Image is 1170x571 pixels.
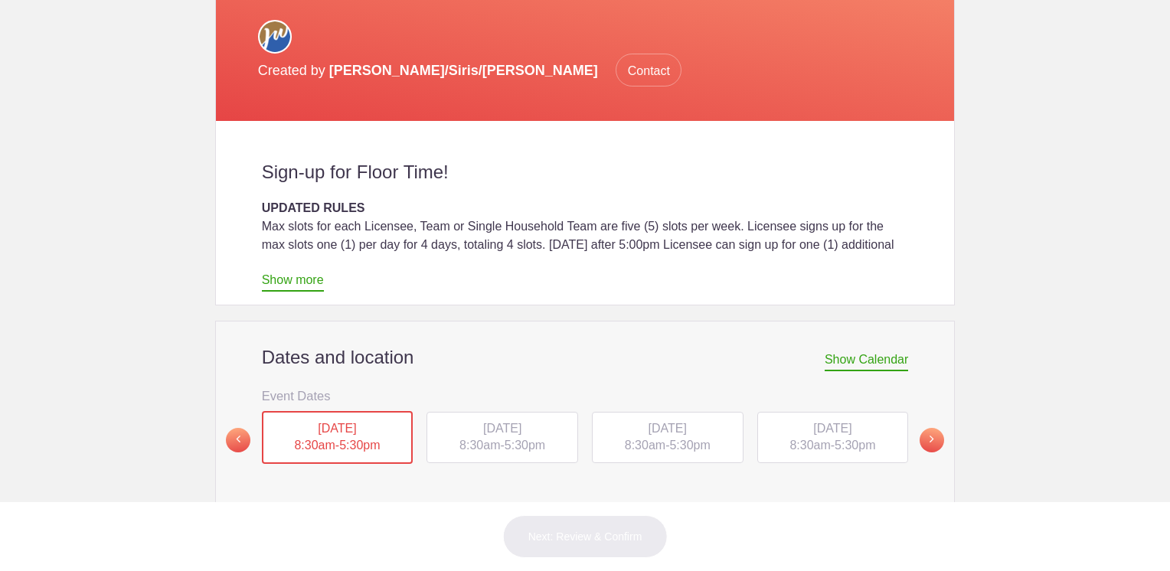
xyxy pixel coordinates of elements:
[261,410,414,465] button: [DATE] 8:30am-5:30pm
[669,439,710,452] span: 5:30pm
[426,412,578,464] div: -
[616,54,681,86] span: Contact
[505,439,545,452] span: 5:30pm
[318,422,356,435] span: [DATE]
[294,439,335,452] span: 8:30am
[262,217,909,291] div: Max slots for each Licensee, Team or Single Household Team are five (5) slots per week. Licensee ...
[757,412,909,464] div: -
[258,20,292,54] img: Circle for social
[329,63,598,78] span: [PERSON_NAME]/Siris/[PERSON_NAME]
[825,353,908,371] span: Show Calendar
[262,411,413,465] div: -
[649,422,687,435] span: [DATE]
[757,411,910,465] button: [DATE] 8:30am-5:30pm
[835,439,875,452] span: 5:30pm
[262,346,909,369] h2: Dates and location
[503,515,668,558] button: Next: Review & Confirm
[591,411,744,465] button: [DATE] 8:30am-5:30pm
[258,54,681,87] p: Created by
[459,439,500,452] span: 8:30am
[426,411,579,465] button: [DATE] 8:30am-5:30pm
[339,439,380,452] span: 5:30pm
[789,439,830,452] span: 8:30am
[625,439,665,452] span: 8:30am
[592,412,744,464] div: -
[262,161,909,184] h2: Sign-up for Floor Time!
[262,201,365,214] strong: UPDATED RULES
[262,384,909,407] h3: Event Dates
[262,273,324,292] a: Show more
[483,422,521,435] span: [DATE]
[813,422,851,435] span: [DATE]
